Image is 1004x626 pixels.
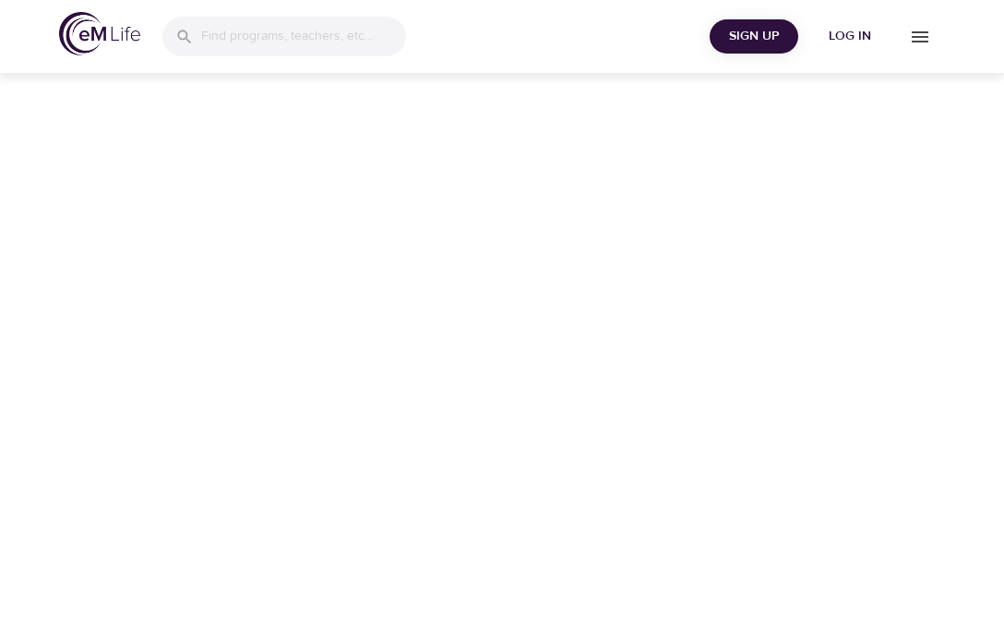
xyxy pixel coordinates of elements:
span: Log in [813,25,887,48]
button: menu [894,11,945,62]
button: Log in [806,19,894,54]
span: Sign Up [717,25,791,48]
button: Sign Up [710,19,798,54]
input: Find programs, teachers, etc... [201,17,406,56]
img: logo [59,12,140,55]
